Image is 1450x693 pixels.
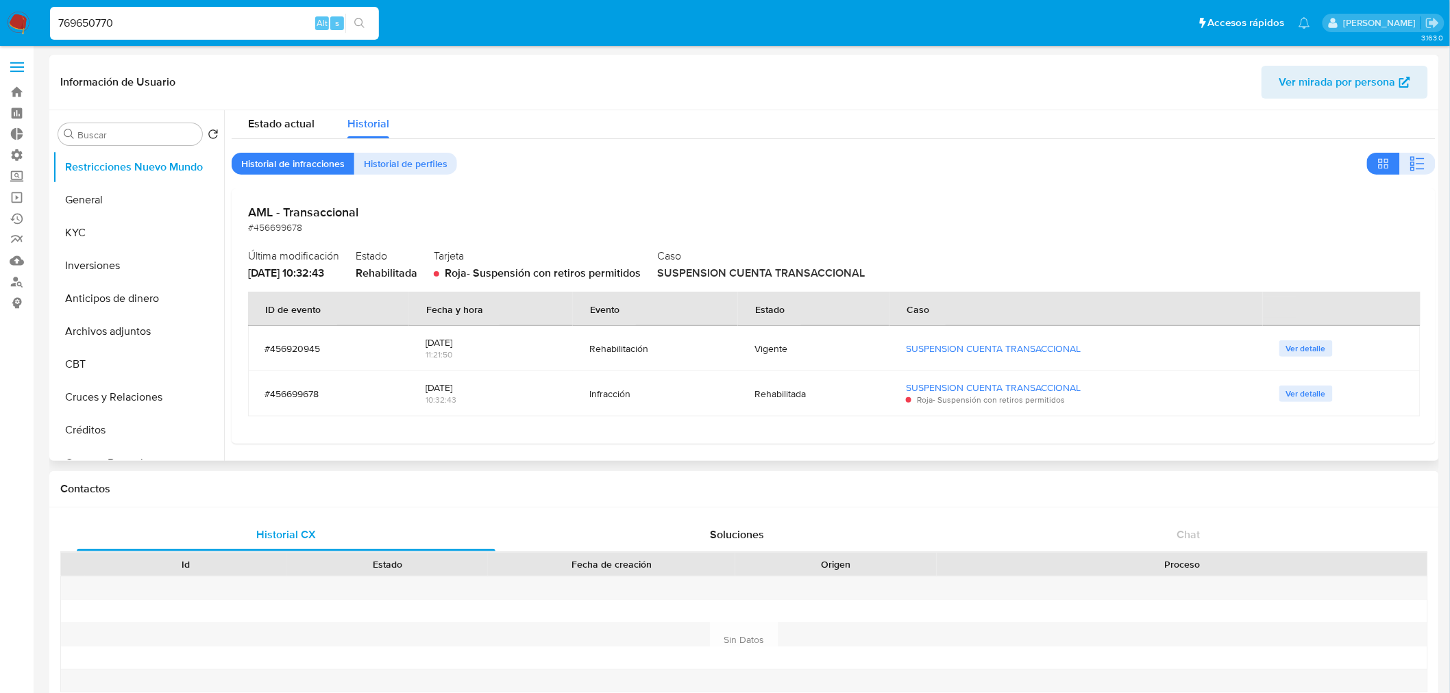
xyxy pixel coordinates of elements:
[60,482,1428,496] h1: Contactos
[208,129,219,144] button: Volver al orden por defecto
[95,557,277,571] div: Id
[53,249,224,282] button: Inversiones
[53,348,224,381] button: CBT
[256,527,316,542] span: Historial CX
[53,446,224,479] button: Cuentas Bancarias
[1208,16,1285,30] span: Accesos rápidos
[53,315,224,348] button: Archivos adjuntos
[53,282,224,315] button: Anticipos de dinero
[53,184,224,216] button: General
[53,381,224,414] button: Cruces y Relaciones
[1279,66,1396,99] span: Ver mirada por persona
[64,129,75,140] button: Buscar
[1299,17,1310,29] a: Notificaciones
[335,16,339,29] span: s
[1343,16,1421,29] p: zoe.breuer@mercadolibre.com
[77,129,197,141] input: Buscar
[1177,527,1201,542] span: Chat
[345,14,373,33] button: search-icon
[50,14,379,32] input: Buscar usuario o caso...
[946,557,1418,571] div: Proceso
[296,557,478,571] div: Estado
[53,216,224,249] button: KYC
[497,557,726,571] div: Fecha de creación
[317,16,328,29] span: Alt
[745,557,927,571] div: Origen
[53,151,224,184] button: Restricciones Nuevo Mundo
[1425,16,1440,30] a: Salir
[711,527,765,542] span: Soluciones
[53,414,224,446] button: Créditos
[60,75,175,89] h1: Información de Usuario
[1262,66,1428,99] button: Ver mirada por persona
